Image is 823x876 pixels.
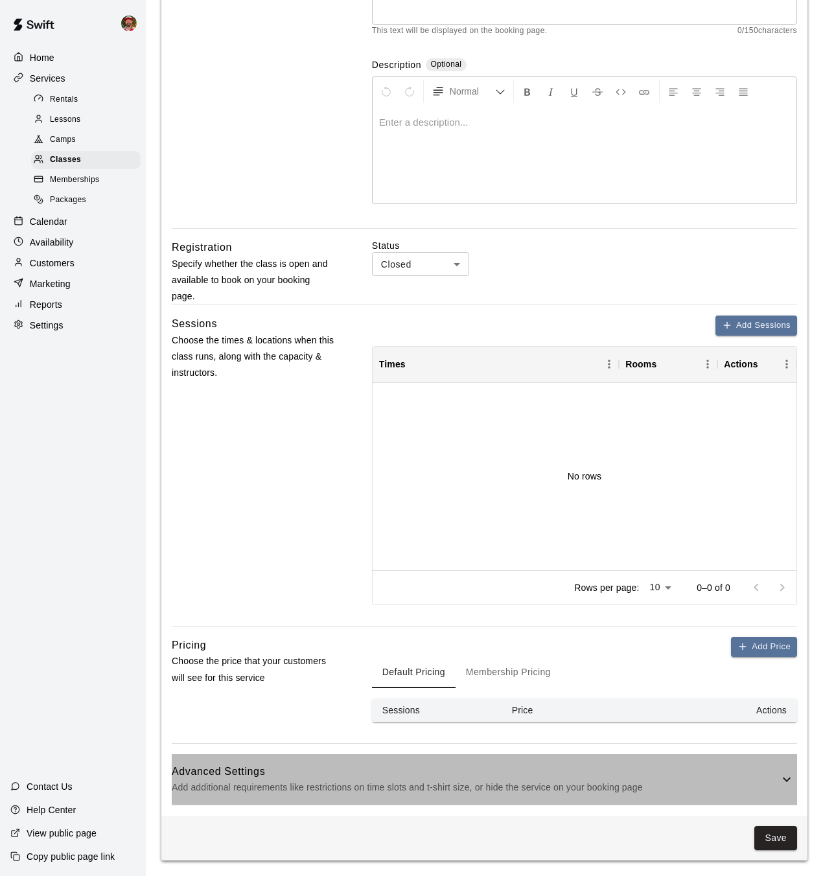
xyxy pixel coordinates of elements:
div: Bryan Farrington [119,10,146,36]
h6: Advanced Settings [172,763,779,780]
button: Insert Code [610,80,632,103]
button: Format Strikethrough [586,80,609,103]
a: Camps [31,130,146,150]
button: Format Underline [563,80,585,103]
span: Optional [431,60,462,69]
a: Lessons [31,109,146,130]
p: Calendar [30,215,67,228]
span: Lessons [50,113,81,126]
button: Save [754,826,797,850]
p: Add additional requirements like restrictions on time slots and t-shirt size, or hide the service... [172,779,779,796]
a: Memberships [31,170,146,190]
button: Center Align [686,80,708,103]
div: Times [379,346,406,382]
button: Right Align [709,80,731,103]
p: Availability [30,236,74,249]
button: Menu [599,354,619,374]
div: Closed [372,252,469,276]
span: Camps [50,133,76,146]
div: Classes [31,151,141,169]
button: Insert Link [633,80,655,103]
span: 0 / 150 characters [737,25,797,38]
h6: Sessions [172,316,217,332]
button: Redo [399,80,421,103]
a: Settings [10,316,135,335]
p: Reports [30,298,62,311]
button: Sort [656,355,675,373]
p: Choose the price that your customers will see for this service [172,653,334,686]
a: Rentals [31,89,146,109]
button: Sort [406,355,424,373]
p: Choose the times & locations when this class runs, along with the capacity & instructors. [172,332,334,382]
div: Actions [724,346,758,382]
button: Add Price [731,637,797,657]
button: Format Bold [516,80,539,103]
div: Rooms [625,346,656,382]
button: Undo [375,80,397,103]
div: Rooms [619,346,717,382]
p: Specify whether the class is open and available to book on your booking page. [172,256,334,305]
th: Actions [631,698,797,722]
button: Add Sessions [715,316,797,336]
span: Classes [50,154,81,167]
div: No rows [373,383,796,570]
div: Advanced SettingsAdd additional requirements like restrictions on time slots and t-shirt size, or... [172,754,797,805]
button: Format Italics [540,80,562,103]
label: Description [372,58,421,73]
a: Classes [31,150,146,170]
p: Rows per page: [574,581,639,594]
div: 10 [644,578,676,597]
a: Packages [31,190,146,211]
p: 0–0 of 0 [697,581,730,594]
a: Home [10,48,135,67]
button: Menu [777,354,796,374]
a: Customers [10,253,135,273]
p: Settings [30,319,64,332]
button: Left Align [662,80,684,103]
a: Calendar [10,212,135,231]
p: View public page [27,827,97,840]
span: Packages [50,194,86,207]
div: Memberships [31,171,141,189]
a: Services [10,69,135,88]
h6: Pricing [172,637,206,654]
p: Customers [30,257,75,270]
button: Justify Align [732,80,754,103]
div: Rentals [31,91,141,109]
div: Times [373,346,619,382]
img: Bryan Farrington [121,16,137,31]
button: Membership Pricing [456,657,561,688]
label: Status [372,239,797,252]
th: Sessions [372,698,502,722]
a: Reports [10,295,135,314]
div: Lessons [31,111,141,129]
button: Formatting Options [426,80,511,103]
p: Home [30,51,54,64]
p: Copy public page link [27,850,115,863]
p: Marketing [30,277,71,290]
span: Normal [450,85,495,98]
h6: Registration [172,239,232,256]
span: This text will be displayed on the booking page. [372,25,548,38]
div: Camps [31,131,141,149]
p: Services [30,72,65,85]
p: Help Center [27,803,76,816]
button: Menu [698,354,717,374]
div: Packages [31,191,141,209]
div: Actions [717,346,796,382]
a: Availability [10,233,135,252]
button: Default Pricing [372,657,456,688]
a: Marketing [10,274,135,294]
span: Memberships [50,174,99,187]
span: Rentals [50,93,78,106]
p: Contact Us [27,780,73,793]
th: Price [502,698,631,722]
